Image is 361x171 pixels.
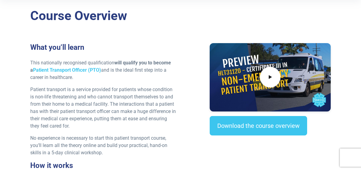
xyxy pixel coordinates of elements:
[30,135,177,156] p: No experience is necessary to start this patient transport course, you’ll learn all the theory on...
[30,86,177,130] p: Patient transport is a service provided for patients whose condition is non-life threatening and ...
[30,59,177,81] p: This nationally recognised qualification and is the ideal first step into a career in healthcare.
[210,116,307,135] a: Download the course overview
[30,161,177,170] h3: How it works
[33,67,101,73] a: Patient Transport Officer (PTO)
[30,43,177,52] h3: What you’ll learn
[30,60,171,73] strong: will qualify you to become a
[30,8,331,24] h2: Course Overview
